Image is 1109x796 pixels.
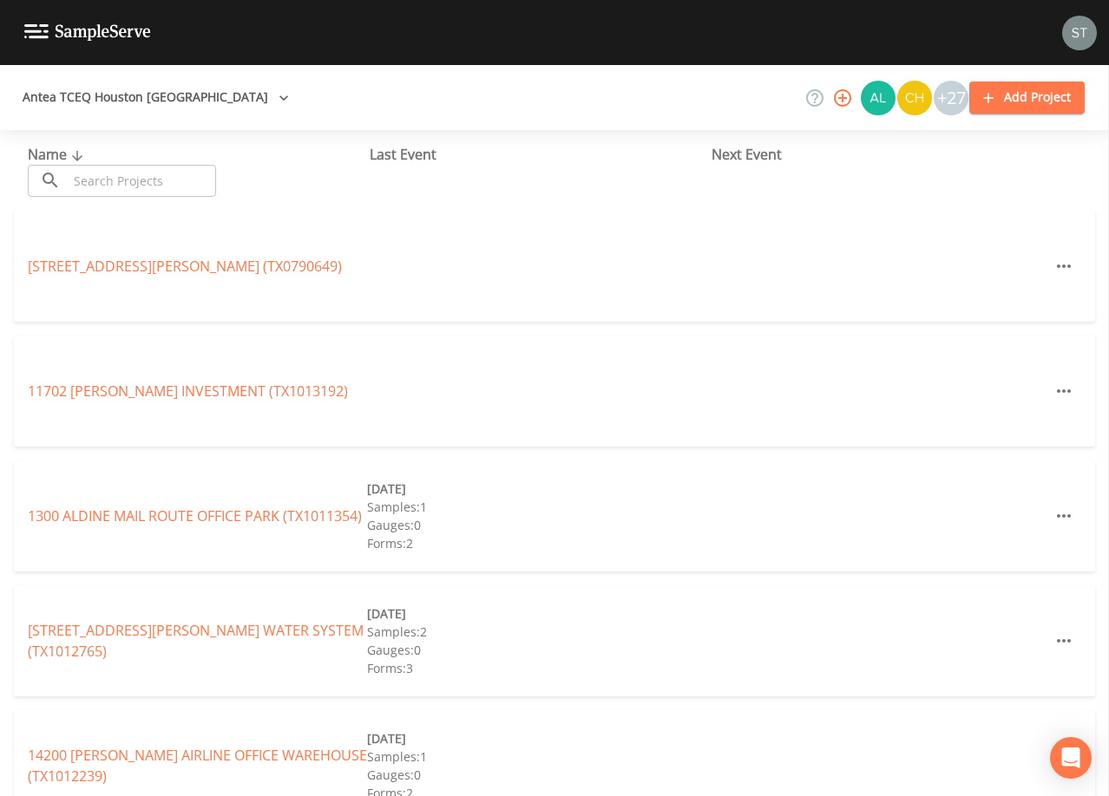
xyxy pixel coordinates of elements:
[367,534,706,552] div: Forms: 2
[367,766,706,784] div: Gauges: 0
[367,641,706,659] div: Gauges: 0
[16,82,296,114] button: Antea TCEQ Houston [GEOGRAPHIC_DATA]
[370,144,712,165] div: Last Event
[68,165,216,197] input: Search Projects
[367,623,706,641] div: Samples: 2
[367,659,706,677] div: Forms: 3
[367,747,706,766] div: Samples: 1
[897,81,932,115] img: c74b8b8b1c7a9d34f67c5e0ca157ed15
[28,506,362,525] a: 1300 ALDINE MAIL ROUTE OFFICE PARK (TX1011354)
[28,145,88,164] span: Name
[712,144,1053,165] div: Next Event
[861,81,896,115] img: 30a13df2a12044f58df5f6b7fda61338
[28,746,367,786] a: 14200 [PERSON_NAME] AIRLINE OFFICE WAREHOUSE (TX1012239)
[28,382,348,401] a: 11702 [PERSON_NAME] INVESTMENT (TX1013192)
[367,729,706,747] div: [DATE]
[896,81,933,115] div: Charles Medina
[28,621,364,661] a: [STREET_ADDRESS][PERSON_NAME] WATER SYSTEM (TX1012765)
[860,81,896,115] div: Alaina Hahn
[1062,16,1097,50] img: cb9926319991c592eb2b4c75d39c237f
[28,257,342,276] a: [STREET_ADDRESS][PERSON_NAME] (TX0790649)
[969,82,1085,114] button: Add Project
[934,81,968,115] div: +27
[367,604,706,623] div: [DATE]
[367,480,706,498] div: [DATE]
[367,516,706,534] div: Gauges: 0
[367,498,706,516] div: Samples: 1
[24,24,151,41] img: logo
[1050,737,1092,779] div: Open Intercom Messenger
